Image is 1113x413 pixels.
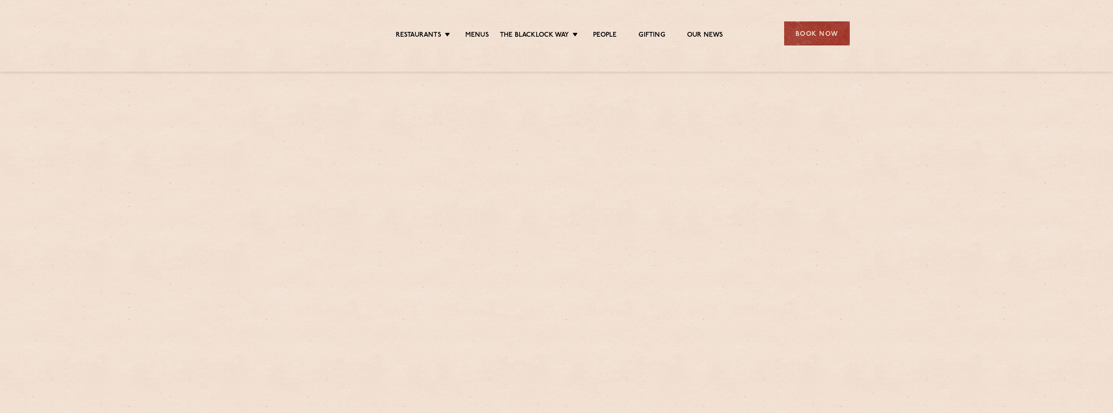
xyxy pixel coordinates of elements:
a: Menus [465,31,489,41]
a: People [593,31,617,41]
div: Book Now [784,21,850,45]
a: The Blacklock Way [500,31,569,41]
a: Our News [687,31,723,41]
a: Restaurants [396,31,441,41]
img: svg%3E [264,8,339,59]
a: Gifting [638,31,665,41]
